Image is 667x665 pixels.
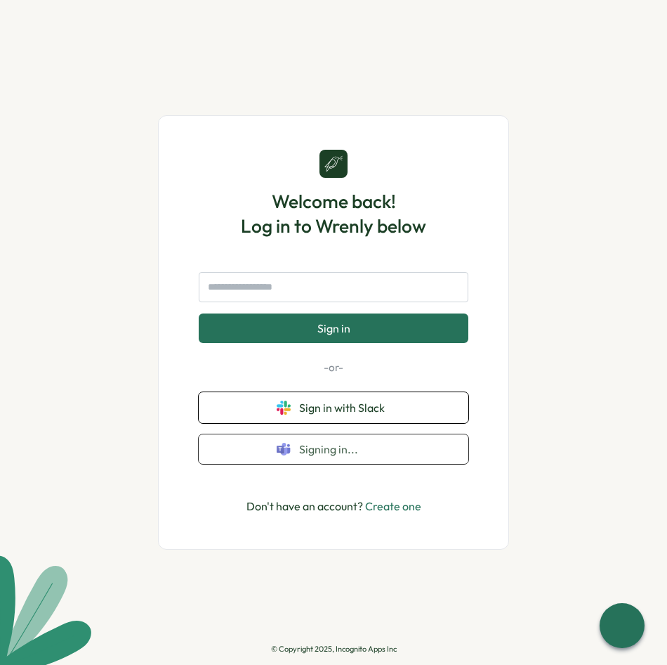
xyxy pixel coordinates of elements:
[241,189,426,238] h1: Welcome back! Log in to Wrenly below
[199,434,468,465] button: Signing in...
[199,360,468,375] p: -or-
[246,498,421,515] p: Don't have an account?
[271,645,397,654] p: © Copyright 2025, Incognito Apps Inc
[299,443,390,456] span: Signing in...
[365,499,421,513] a: Create one
[299,401,390,414] span: Sign in with Slack
[199,314,468,343] button: Sign in
[199,392,468,423] button: Sign in with Slack
[317,322,350,335] span: Sign in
